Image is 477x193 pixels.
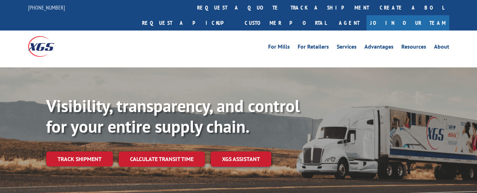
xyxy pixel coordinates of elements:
[298,44,329,52] a: For Retailers
[401,44,426,52] a: Resources
[28,4,65,11] a: [PHONE_NUMBER]
[46,151,113,166] a: Track shipment
[211,151,271,167] a: XGS ASSISTANT
[332,15,367,31] a: Agent
[119,151,205,167] a: Calculate transit time
[434,44,449,52] a: About
[137,15,239,31] a: Request a pickup
[337,44,357,52] a: Services
[46,95,300,137] b: Visibility, transparency, and control for your entire supply chain.
[239,15,332,31] a: Customer Portal
[364,44,394,52] a: Advantages
[268,44,290,52] a: For Mills
[367,15,449,31] a: Join Our Team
